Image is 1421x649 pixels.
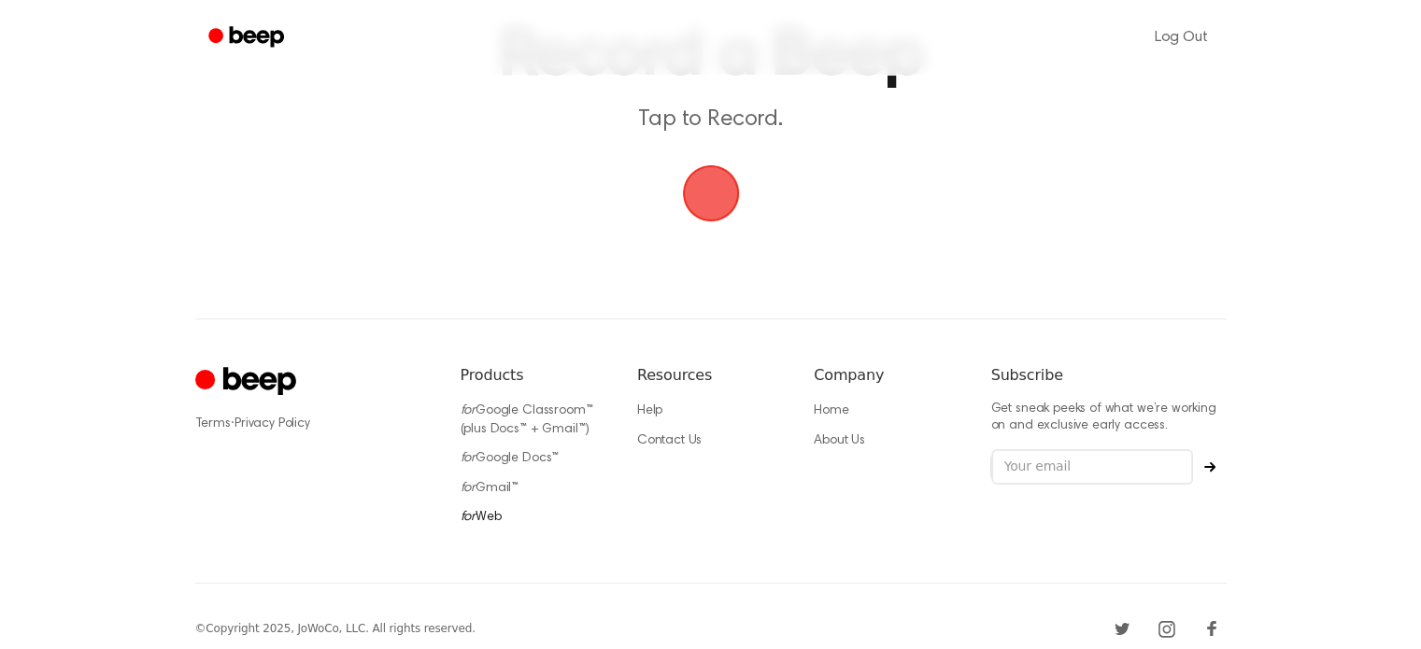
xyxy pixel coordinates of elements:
[991,364,1227,387] h6: Subscribe
[461,452,560,465] a: forGoogle Docs™
[637,364,784,387] h6: Resources
[814,434,865,447] a: About Us
[1107,614,1137,643] a: Twitter
[991,449,1193,485] input: Your email
[461,511,476,524] i: for
[637,434,702,447] a: Contact Us
[991,402,1227,434] p: Get sneak peeks of what we’re working on and exclusive early access.
[637,404,662,417] a: Help
[461,482,476,495] i: for
[234,417,310,430] a: Privacy Policy
[461,404,476,417] i: for
[195,417,231,430] a: Terms
[683,165,739,221] button: Beep Logo
[1136,15,1227,60] a: Log Out
[814,364,960,387] h6: Company
[1193,461,1227,473] button: Subscribe
[461,452,476,465] i: for
[461,482,519,495] a: forGmail™
[352,105,1070,135] p: Tap to Record.
[461,404,593,436] a: forGoogle Classroom™ (plus Docs™ + Gmail™)
[461,364,607,387] h6: Products
[814,404,848,417] a: Home
[461,511,502,524] a: forWeb
[195,20,301,56] a: Beep
[1197,614,1227,643] a: Facebook
[195,415,431,433] div: ·
[1152,614,1182,643] a: Instagram
[195,364,301,401] a: Cruip
[195,620,476,637] div: © Copyright 2025, JoWoCo, LLC. All rights reserved.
